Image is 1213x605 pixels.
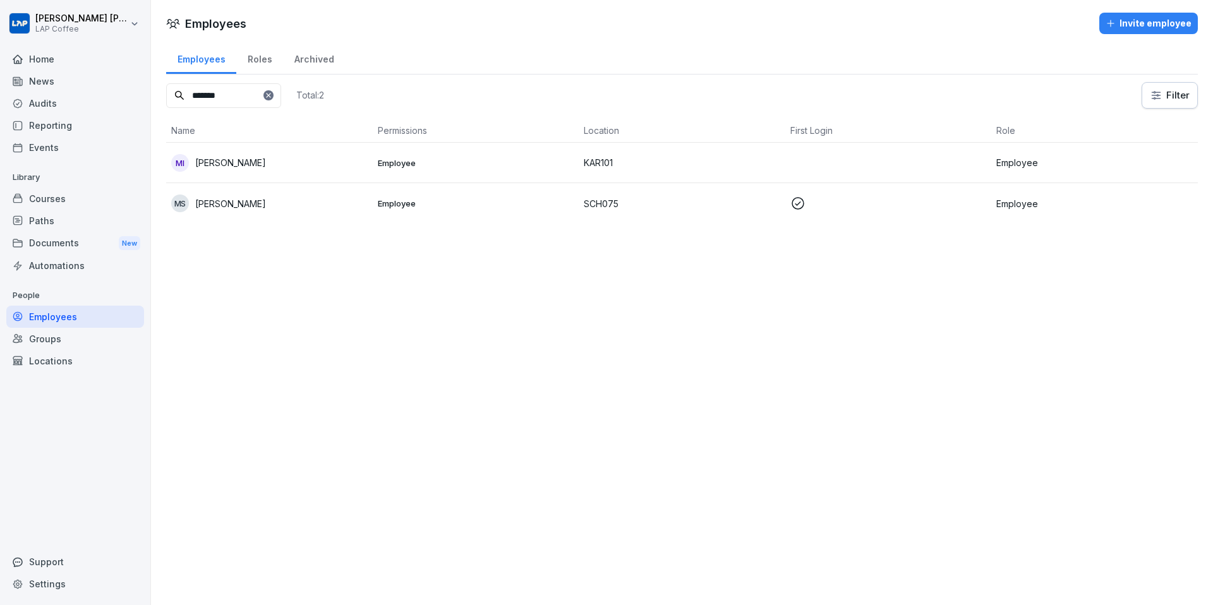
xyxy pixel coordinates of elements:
a: Events [6,136,144,159]
h1: Employees [185,15,246,32]
p: SCH075 [584,197,780,210]
p: [PERSON_NAME] [PERSON_NAME] [35,13,128,24]
p: Total: 2 [296,89,324,101]
a: Groups [6,328,144,350]
p: LAP Coffee [35,25,128,33]
a: Courses [6,188,144,210]
div: Filter [1150,89,1190,102]
a: Employees [166,42,236,74]
a: Settings [6,573,144,595]
p: KAR101 [584,156,780,169]
a: Home [6,48,144,70]
th: First Login [785,119,992,143]
div: Support [6,551,144,573]
p: [PERSON_NAME] [195,156,266,169]
a: Roles [236,42,283,74]
a: Reporting [6,114,144,136]
div: Documents [6,232,144,255]
a: Paths [6,210,144,232]
p: Employee [378,198,574,209]
a: DocumentsNew [6,232,144,255]
th: Location [579,119,785,143]
div: MI [171,154,189,172]
a: Archived [283,42,345,74]
a: Audits [6,92,144,114]
p: [PERSON_NAME] [195,197,266,210]
button: Invite employee [1099,13,1198,34]
th: Permissions [373,119,579,143]
p: Employee [996,197,1193,210]
button: Filter [1142,83,1197,108]
a: Locations [6,350,144,372]
p: Employee [996,156,1193,169]
a: News [6,70,144,92]
a: Automations [6,255,144,277]
a: Employees [6,306,144,328]
th: Role [991,119,1198,143]
th: Name [166,119,373,143]
p: People [6,285,144,306]
div: Invite employee [1106,16,1192,30]
div: New [119,236,140,251]
p: Library [6,167,144,188]
div: MS [171,195,189,212]
p: Employee [378,157,574,169]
